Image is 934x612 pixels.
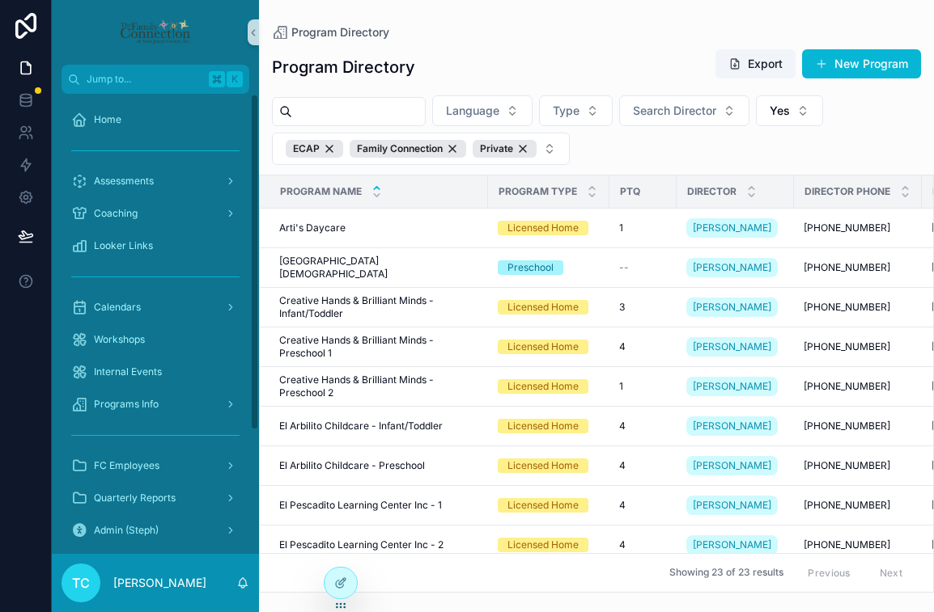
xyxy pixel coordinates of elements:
[94,459,159,472] span: FC Employees
[498,340,600,354] a: Licensed Home
[619,499,667,512] a: 4
[357,142,443,155] span: Family Connection
[279,499,478,512] a: El Pescadito Learning Center Inc - 1
[619,459,667,472] a: 4
[619,340,626,353] span: 4
[686,496,778,515] a: [PERSON_NAME]
[669,567,783,580] span: Showing 23 of 23 results
[507,379,579,394] div: Licensed Home
[279,255,478,281] a: [GEOGRAPHIC_DATA][DEMOGRAPHIC_DATA]
[619,538,626,551] span: 4
[62,390,249,419] a: Programs Info
[279,459,425,472] span: El Arbilito Childcare - Preschool
[804,261,912,274] a: [PHONE_NUMBER]
[94,333,145,346] span: Workshops
[804,340,890,353] span: [PHONE_NUMBER]
[432,95,533,126] button: Select Button
[686,413,784,439] a: [PERSON_NAME]
[693,499,771,512] span: [PERSON_NAME]
[279,420,443,433] span: El Arbilito Childcare - Infant/Toddler
[279,538,444,551] span: El Pescadito Learning Center Inc - 2
[539,95,613,126] button: Select Button
[686,374,784,399] a: [PERSON_NAME]
[498,300,600,314] a: Licensed Home
[686,492,784,518] a: [PERSON_NAME]
[804,459,912,472] a: [PHONE_NUMBER]
[94,207,138,220] span: Coaching
[507,458,579,473] div: Licensed Home
[498,498,600,513] a: Licensed Home
[619,538,667,551] a: 4
[279,374,478,399] a: Creative Hands & Brilliant Minds - Preschool 2
[279,334,478,360] span: Creative Hands & Brilliant Minds - Preschool 1
[693,301,771,314] span: [PERSON_NAME]
[279,459,478,472] a: El Arbilito Childcare - Preschool
[619,499,626,512] span: 4
[686,215,784,241] a: [PERSON_NAME]
[507,221,579,235] div: Licensed Home
[272,56,415,78] h1: Program Directory
[498,419,600,433] a: Licensed Home
[498,379,600,394] a: Licensed Home
[804,261,890,274] span: [PHONE_NUMBER]
[279,538,478,551] a: El Pescadito Learning Center Inc - 2
[62,231,249,260] a: Looker Links
[94,365,162,378] span: Internal Events
[804,538,912,551] a: [PHONE_NUMBER]
[279,222,478,234] a: Arti's Daycare
[498,538,600,552] a: Licensed Home
[279,222,346,234] span: Arti's Daycare
[272,133,570,165] button: Select Button
[507,538,579,552] div: Licensed Home
[620,185,640,198] span: PTQ
[686,255,784,281] a: [PERSON_NAME]
[686,258,778,277] a: [PERSON_NAME]
[94,492,176,504] span: Quarterly Reports
[507,419,579,433] div: Licensed Home
[804,340,912,353] a: [PHONE_NUMBER]
[633,103,716,119] span: Search Director
[507,340,579,354] div: Licensed Home
[94,175,154,188] span: Assessments
[802,49,921,78] button: New Program
[619,420,626,433] span: 4
[62,516,249,545] a: Admin (Steph)
[293,142,320,155] span: ECAP
[94,301,141,314] span: Calendars
[686,532,784,558] a: [PERSON_NAME]
[804,222,890,234] span: [PHONE_NUMBER]
[62,105,249,134] a: Home
[619,261,667,274] a: --
[62,325,249,354] a: Workshops
[804,459,890,472] span: [PHONE_NUMBER]
[770,103,790,119] span: Yes
[804,420,890,433] span: [PHONE_NUMBER]
[507,300,579,314] div: Licensed Home
[804,222,912,234] a: [PHONE_NUMBER]
[715,49,796,78] button: Export
[619,261,629,274] span: --
[687,185,737,198] span: Director
[693,459,771,472] span: [PERSON_NAME]
[62,199,249,228] a: Coaching
[446,103,499,119] span: Language
[686,337,778,357] a: [PERSON_NAME]
[62,483,249,513] a: Quarterly Reports
[693,340,771,353] span: [PERSON_NAME]
[804,301,890,314] span: [PHONE_NUMBER]
[804,420,912,433] a: [PHONE_NUMBER]
[804,380,890,393] span: [PHONE_NUMBER]
[619,380,667,393] a: 1
[62,65,249,94] button: Jump to...K
[279,499,442,512] span: El Pescadito Learning Center Inc - 1
[686,535,778,555] a: [PERSON_NAME]
[279,294,478,320] a: Creative Hands & Brilliant Minds - Infant/Toddler
[686,298,778,317] a: [PERSON_NAME]
[619,340,667,353] a: 4
[693,222,771,234] span: [PERSON_NAME]
[804,301,912,314] a: [PHONE_NUMBER]
[686,416,778,436] a: [PERSON_NAME]
[619,222,623,234] span: 1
